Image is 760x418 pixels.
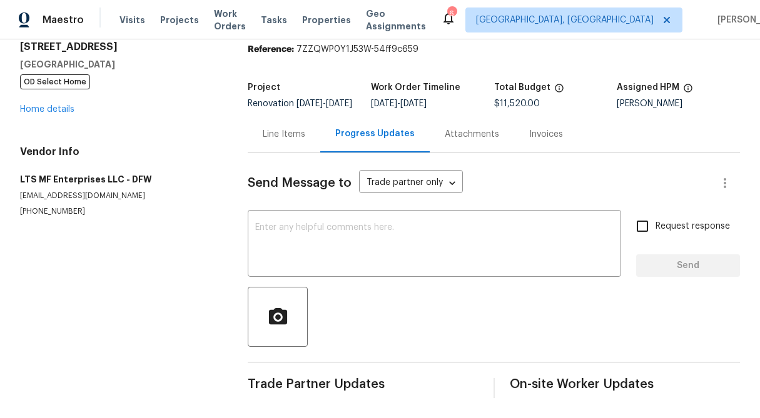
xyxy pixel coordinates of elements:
h5: LTS MF Enterprises LLC - DFW [20,173,218,186]
span: Tasks [261,16,287,24]
span: [DATE] [326,99,352,108]
h2: [STREET_ADDRESS] [20,41,218,53]
p: [EMAIL_ADDRESS][DOMAIN_NAME] [20,191,218,201]
span: - [296,99,352,108]
span: The total cost of line items that have been proposed by Opendoor. This sum includes line items th... [554,83,564,99]
span: Geo Assignments [366,7,426,32]
a: Home details [20,105,74,114]
span: OD Select Home [20,74,90,89]
span: Maestro [43,14,84,26]
span: Trade Partner Updates [248,378,479,391]
span: Visits [119,14,145,26]
span: [DATE] [371,99,397,108]
h4: Vendor Info [20,146,218,158]
b: Reference: [248,45,294,54]
div: Trade partner only [359,173,463,194]
span: Send Message to [248,177,352,189]
h5: Work Order Timeline [371,83,460,92]
h5: Total Budget [494,83,550,92]
span: Renovation [248,99,352,108]
span: - [371,99,427,108]
span: The hpm assigned to this work order. [683,83,693,99]
span: [DATE] [296,99,323,108]
div: Invoices [529,128,563,141]
div: Progress Updates [335,127,415,140]
div: Attachments [445,128,499,141]
span: On-site Worker Updates [510,378,741,391]
span: $11,520.00 [494,99,540,108]
h5: [GEOGRAPHIC_DATA] [20,58,218,71]
h5: Project [248,83,280,92]
span: Work Orders [214,7,246,32]
span: [DATE] [400,99,427,108]
h5: Assigned HPM [617,83,679,92]
span: [GEOGRAPHIC_DATA], [GEOGRAPHIC_DATA] [476,14,654,26]
span: Properties [302,14,351,26]
div: 7ZZQWP0Y1J53W-54ff9c659 [248,43,740,56]
span: Request response [656,220,730,233]
div: 6 [447,7,456,20]
span: Projects [160,14,199,26]
div: Line Items [263,128,305,141]
p: [PHONE_NUMBER] [20,206,218,217]
div: [PERSON_NAME] [617,99,740,108]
